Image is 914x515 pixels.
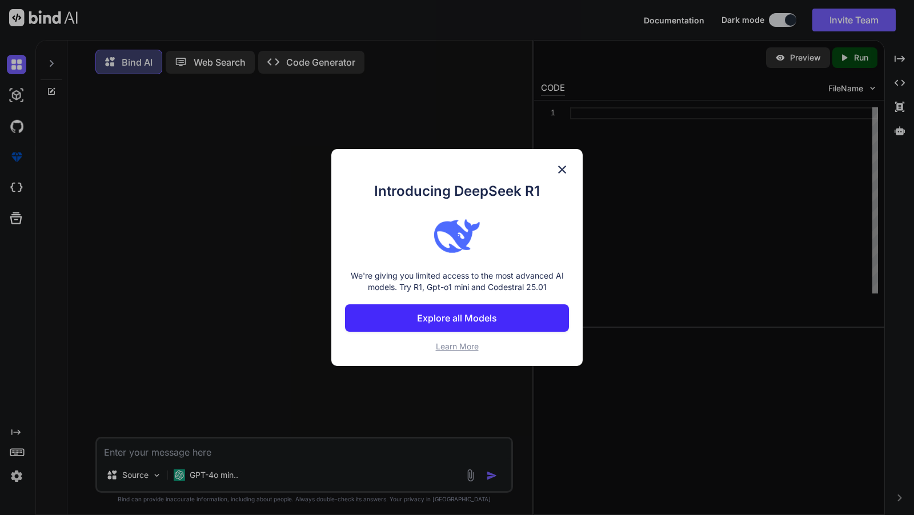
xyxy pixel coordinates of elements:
h1: Introducing DeepSeek R1 [345,181,569,202]
button: Explore all Models [345,304,569,332]
p: We're giving you limited access to the most advanced AI models. Try R1, Gpt-o1 mini and Codestral... [345,270,569,293]
p: Explore all Models [417,311,497,325]
img: close [555,163,569,176]
span: Learn More [436,341,479,351]
img: bind logo [434,213,480,259]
